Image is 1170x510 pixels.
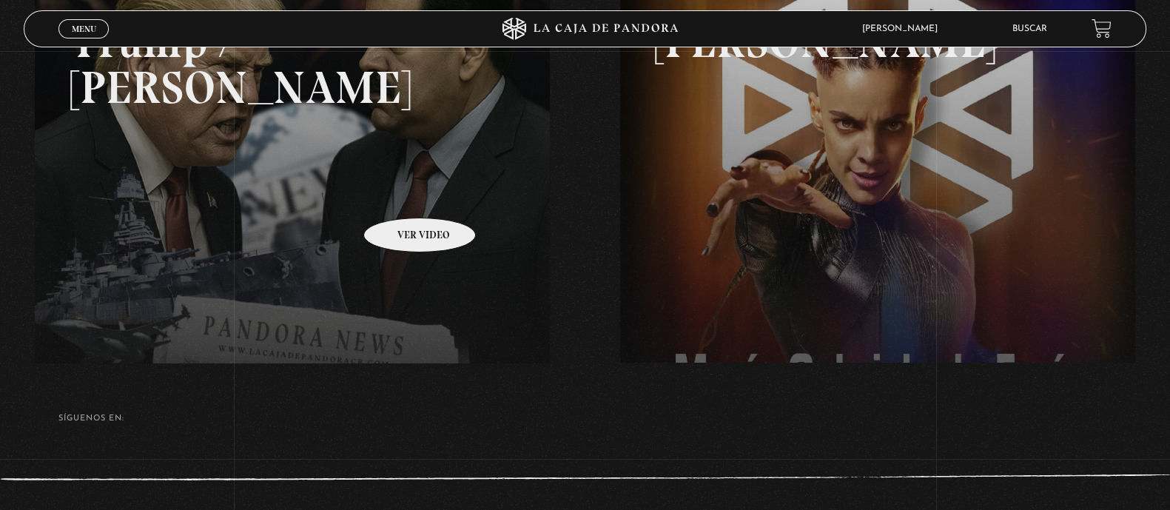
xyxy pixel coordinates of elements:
span: Menu [72,24,96,33]
a: View your shopping cart [1092,19,1112,38]
span: [PERSON_NAME] [855,24,952,33]
span: Cerrar [67,37,101,47]
a: Buscar [1012,24,1047,33]
h4: SÍguenos en: [58,415,1112,423]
